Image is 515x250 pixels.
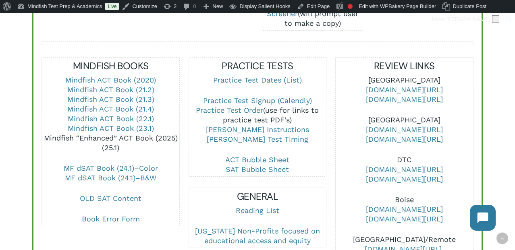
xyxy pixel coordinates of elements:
[189,96,326,155] p: (use for links to practice test PDF’s)
[225,155,289,164] a: ACT Bubble Sheet
[196,106,263,114] a: Practice Test Order
[366,165,443,174] a: [DOMAIN_NAME][URL]
[195,227,320,245] a: [US_STATE] Non-Profits focused on educational access and equity
[236,206,279,215] a: Reading List
[336,75,473,115] p: [GEOGRAPHIC_DATA]
[67,95,154,103] a: Mindfish ACT Book (21.3)
[207,135,308,143] a: [PERSON_NAME] Test Timing
[366,135,443,143] a: [DOMAIN_NAME][URL]
[446,16,490,22] span: [PERSON_NAME]
[206,125,309,134] a: [PERSON_NAME] Instructions
[336,115,473,155] p: [GEOGRAPHIC_DATA]
[82,215,140,223] a: Book Error Form
[213,76,302,84] a: Practice Test Dates (List)
[366,175,443,183] a: [DOMAIN_NAME][URL]
[366,95,443,103] a: [DOMAIN_NAME][URL]
[366,85,443,94] a: [DOMAIN_NAME][URL]
[348,4,353,9] div: Focus keyphrase not set
[366,125,443,134] a: [DOMAIN_NAME][URL]
[65,76,156,84] a: Mindfish ACT Book (2020)
[336,155,473,195] p: DTC
[366,205,443,213] a: [DOMAIN_NAME][URL]
[68,114,154,123] a: Mindfish ACT Book (22.1)
[336,60,473,72] h5: REVIEW LINKS
[189,60,326,72] h5: PRACTICE TESTS
[68,124,154,132] a: Mindfish ACT Book (23.1)
[427,13,503,26] a: Howdy,
[64,164,158,172] a: MF dSAT Book (24.1)–Color
[189,190,326,203] h5: GENERAL
[105,3,119,10] a: Live
[80,194,141,202] a: OLD SAT Content
[336,195,473,235] p: Boise
[67,85,154,94] a: Mindfish ACT Book (21.2)
[44,134,178,152] a: Mindfish “Enhanced” ACT Book (2025) (25.1)
[203,96,312,105] a: Practice Test Signup (Calendly)
[67,105,154,113] a: Mindfish ACT Book (21.4)
[462,197,504,239] iframe: Chatbot
[65,174,156,182] a: MF dSAT Book (24.1)–B&W
[366,215,443,223] a: [DOMAIN_NAME][URL]
[226,165,289,174] a: SAT Bubble Sheet
[42,60,179,72] h5: MINDFISH BOOKS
